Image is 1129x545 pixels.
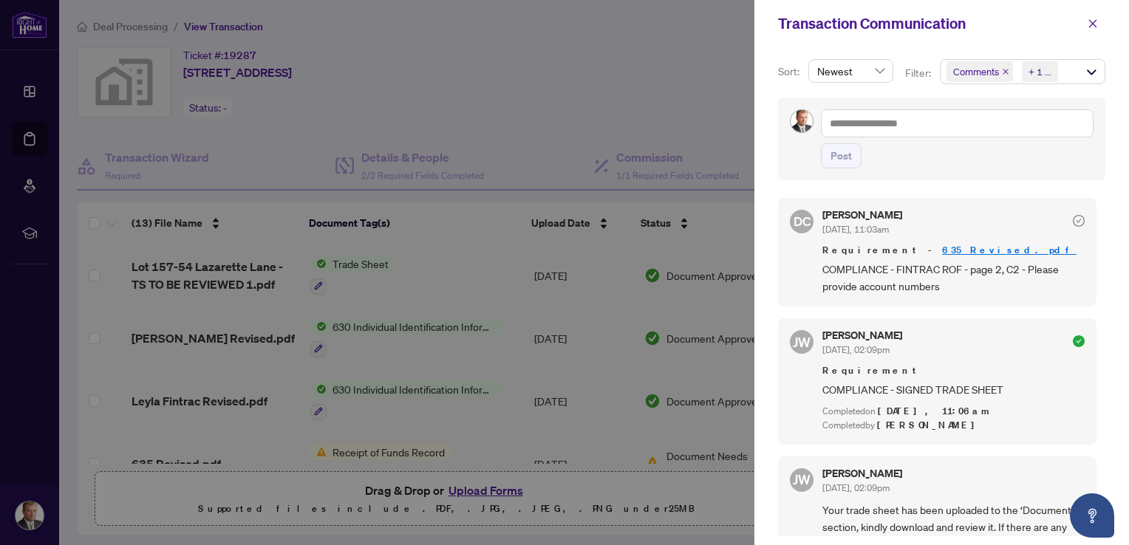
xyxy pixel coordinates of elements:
h5: [PERSON_NAME] [822,468,902,479]
h5: [PERSON_NAME] [822,330,902,340]
button: Post [821,143,862,168]
span: [DATE], 02:09pm [822,482,890,493]
span: check-circle [1073,215,1085,227]
button: Open asap [1070,493,1114,538]
p: Sort: [778,64,802,80]
span: COMPLIANCE - FINTRAC ROF - page 2, C2 - Please provide account numbers [822,261,1085,295]
span: COMPLIANCE - SIGNED TRADE SHEET [822,381,1085,398]
span: DC [793,211,811,231]
span: [DATE], 11:06am [878,405,992,417]
span: Newest [817,60,884,82]
span: [PERSON_NAME] [877,419,983,431]
span: Comments [953,64,999,79]
img: Profile Icon [791,110,813,132]
span: close [1088,18,1098,29]
span: Comments [946,61,1013,82]
span: [DATE], 02:09pm [822,344,890,355]
span: + 1 ... [1022,61,1058,82]
span: check-circle [1073,335,1085,347]
span: close [1002,68,1009,75]
div: Completed by [822,419,1085,433]
span: Requirement [822,363,1085,378]
a: 635 Revised.pdf [942,244,1077,256]
span: Requirement - [822,243,1085,258]
h5: [PERSON_NAME] [822,210,902,220]
p: Filter: [905,65,933,81]
div: Transaction Communication [778,13,1080,35]
span: [DATE], 11:03am [822,224,889,235]
span: JW [793,332,811,352]
div: Completed on [822,405,1085,419]
span: + 1 ... [1029,64,1051,79]
span: JW [793,469,811,490]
